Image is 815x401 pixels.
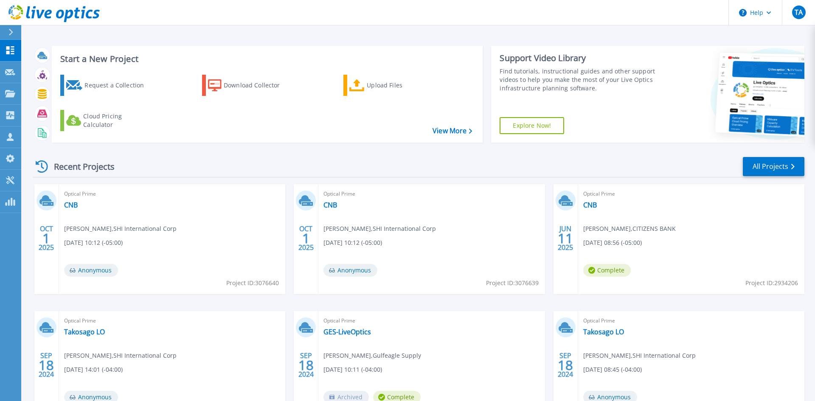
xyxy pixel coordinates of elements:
div: JUN 2025 [557,223,573,254]
span: 18 [298,362,314,369]
a: Takosago LO [583,328,624,336]
a: Takosago LO [64,328,105,336]
span: 11 [558,235,573,242]
span: [PERSON_NAME] , Gulfeagle Supply [323,351,421,360]
span: Optical Prime [64,189,280,199]
span: [PERSON_NAME] , CITIZENS BANK [583,224,676,233]
span: [DATE] 10:12 (-05:00) [323,238,382,247]
div: OCT 2025 [38,223,54,254]
span: Complete [583,264,631,277]
div: OCT 2025 [298,223,314,254]
a: Request a Collection [60,75,155,96]
span: Optical Prime [583,189,799,199]
a: CNB [64,201,78,209]
div: Find tutorials, instructional guides and other support videos to help you make the most of your L... [500,67,659,93]
span: [PERSON_NAME] , SHI International Corp [583,351,696,360]
span: [DATE] 10:12 (-05:00) [64,238,123,247]
span: Anonymous [323,264,377,277]
div: Support Video Library [500,53,659,64]
div: Cloud Pricing Calculator [83,112,151,129]
span: [DATE] 08:56 (-05:00) [583,238,642,247]
a: Cloud Pricing Calculator [60,110,155,131]
span: [DATE] 14:01 (-04:00) [64,365,123,374]
span: Optical Prime [323,189,540,199]
a: GES-LiveOptics [323,328,371,336]
span: Project ID: 3076639 [486,278,539,288]
div: Upload Files [367,77,435,94]
span: [PERSON_NAME] , SHI International Corp [323,224,436,233]
span: 1 [42,235,50,242]
h3: Start a New Project [60,54,472,64]
span: Optical Prime [323,316,540,325]
a: All Projects [743,157,804,176]
a: Upload Files [343,75,438,96]
div: Download Collector [224,77,292,94]
div: SEP 2024 [298,350,314,381]
span: TA [795,9,803,16]
span: Project ID: 3076640 [226,278,279,288]
span: [DATE] 08:45 (-04:00) [583,365,642,374]
div: SEP 2024 [557,350,573,381]
span: 1 [302,235,310,242]
div: Request a Collection [84,77,152,94]
a: Explore Now! [500,117,564,134]
span: [PERSON_NAME] , SHI International Corp [64,351,177,360]
span: [DATE] 10:11 (-04:00) [323,365,382,374]
div: Recent Projects [33,156,126,177]
span: Anonymous [64,264,118,277]
span: 18 [558,362,573,369]
span: Project ID: 2934206 [745,278,798,288]
a: View More [433,127,472,135]
span: Optical Prime [64,316,280,325]
a: CNB [323,201,337,209]
span: Optical Prime [583,316,799,325]
span: 18 [39,362,54,369]
a: Download Collector [202,75,297,96]
span: [PERSON_NAME] , SHI International Corp [64,224,177,233]
div: SEP 2024 [38,350,54,381]
a: CNB [583,201,597,209]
